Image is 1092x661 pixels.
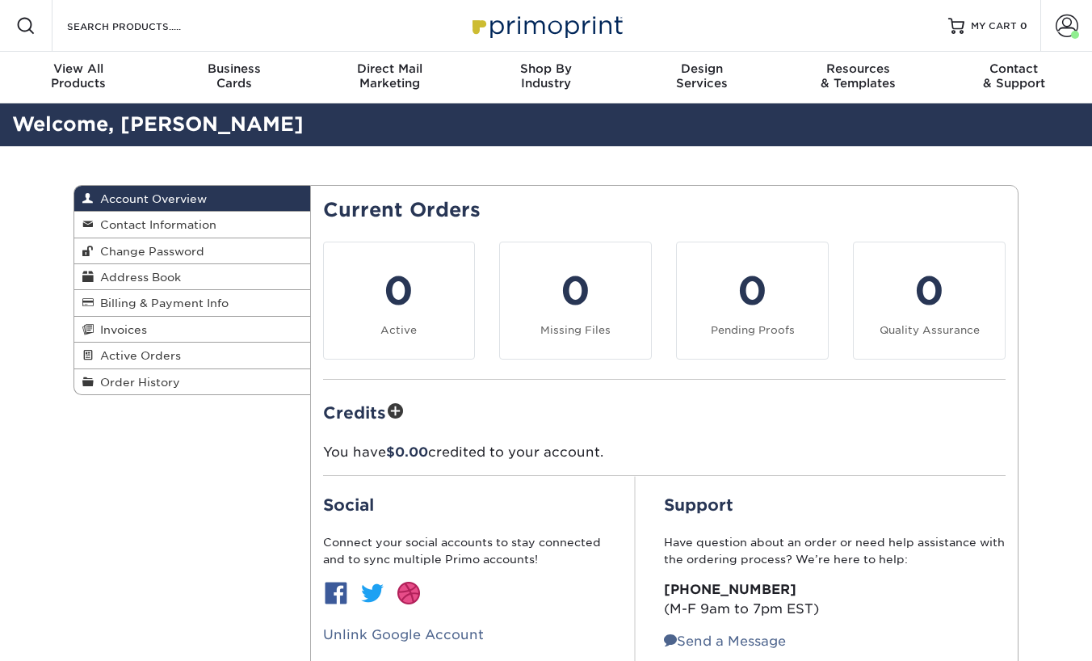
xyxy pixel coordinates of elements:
a: BusinessCards [156,52,312,103]
h2: Current Orders [323,199,1006,222]
small: Active [380,324,417,336]
span: Invoices [94,323,147,336]
a: Active Orders [74,343,310,368]
a: 0 Quality Assurance [853,242,1006,360]
div: 0 [687,262,818,320]
input: SEARCH PRODUCTS..... [65,16,223,36]
a: 0 Missing Files [499,242,652,360]
small: Quality Assurance [880,324,980,336]
span: Design [624,61,780,76]
span: $0.00 [386,444,428,460]
a: Order History [74,369,310,394]
span: Shop By [468,61,624,76]
span: Billing & Payment Info [94,297,229,309]
span: Address Book [94,271,181,284]
a: Send a Message [664,634,786,649]
span: Business [156,61,312,76]
div: Marketing [312,61,468,91]
a: DesignServices [624,52,780,103]
h2: Credits [323,399,1006,424]
a: Unlink Google Account [323,627,484,642]
p: Connect your social accounts to stay connected and to sync multiple Primo accounts! [323,534,606,567]
p: Have question about an order or need help assistance with the ordering process? We’re here to help: [664,534,1006,567]
a: 0 Pending Proofs [676,242,829,360]
span: Change Password [94,245,204,258]
img: btn-dribbble.jpg [396,580,422,606]
span: Direct Mail [312,61,468,76]
small: Missing Files [540,324,611,336]
span: 0 [1020,20,1027,32]
span: MY CART [971,19,1017,33]
img: btn-twitter.jpg [359,580,385,606]
a: Direct MailMarketing [312,52,468,103]
p: You have credited to your account. [323,443,1006,462]
div: Services [624,61,780,91]
img: Primoprint [465,8,627,43]
small: Pending Proofs [711,324,795,336]
span: Active Orders [94,349,181,362]
a: Resources& Templates [780,52,936,103]
h2: Social [323,495,606,515]
a: Shop ByIndustry [468,52,624,103]
span: Contact Information [94,218,216,231]
a: Change Password [74,238,310,264]
div: & Templates [780,61,936,91]
span: Account Overview [94,192,207,205]
div: 0 [863,262,995,320]
strong: [PHONE_NUMBER] [664,582,796,597]
span: Contact [936,61,1092,76]
div: 0 [334,262,465,320]
div: Industry [468,61,624,91]
h2: Support [664,495,1006,515]
div: 0 [510,262,641,320]
p: (M-F 9am to 7pm EST) [664,580,1006,619]
span: Order History [94,376,180,389]
a: Address Book [74,264,310,290]
div: & Support [936,61,1092,91]
a: Invoices [74,317,310,343]
a: Billing & Payment Info [74,290,310,316]
a: Account Overview [74,186,310,212]
span: Resources [780,61,936,76]
div: Cards [156,61,312,91]
a: Contact Information [74,212,310,238]
a: Contact& Support [936,52,1092,103]
img: btn-facebook.jpg [323,580,349,606]
a: 0 Active [323,242,476,360]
